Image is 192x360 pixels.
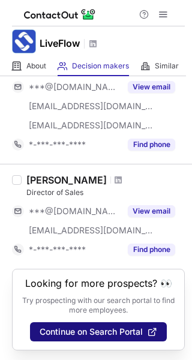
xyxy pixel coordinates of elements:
button: Reveal Button [128,139,175,151]
h1: LiveFlow [40,36,80,50]
button: Continue on Search Portal [30,322,167,341]
button: Reveal Button [128,244,175,256]
span: Continue on Search Portal [40,327,143,337]
span: ***@[DOMAIN_NAME] [29,82,121,92]
span: [EMAIL_ADDRESS][DOMAIN_NAME] [29,225,154,236]
p: Try prospecting with our search portal to find more employees. [21,296,176,315]
span: Decision makers [72,61,129,71]
button: Reveal Button [128,81,175,93]
img: ContactOut v5.3.10 [24,7,96,22]
span: [EMAIL_ADDRESS][DOMAIN_NAME] [29,101,154,112]
span: Similar [155,61,179,71]
button: Reveal Button [128,205,175,217]
div: [PERSON_NAME] [26,174,107,186]
span: ***@[DOMAIN_NAME] [29,206,121,217]
img: 33bd7f615b06042c317458bed1189730 [12,29,36,53]
header: Looking for more prospects? 👀 [25,278,172,289]
div: Director of Sales [26,187,185,198]
span: [EMAIL_ADDRESS][DOMAIN_NAME] [29,120,154,131]
span: About [26,61,46,71]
